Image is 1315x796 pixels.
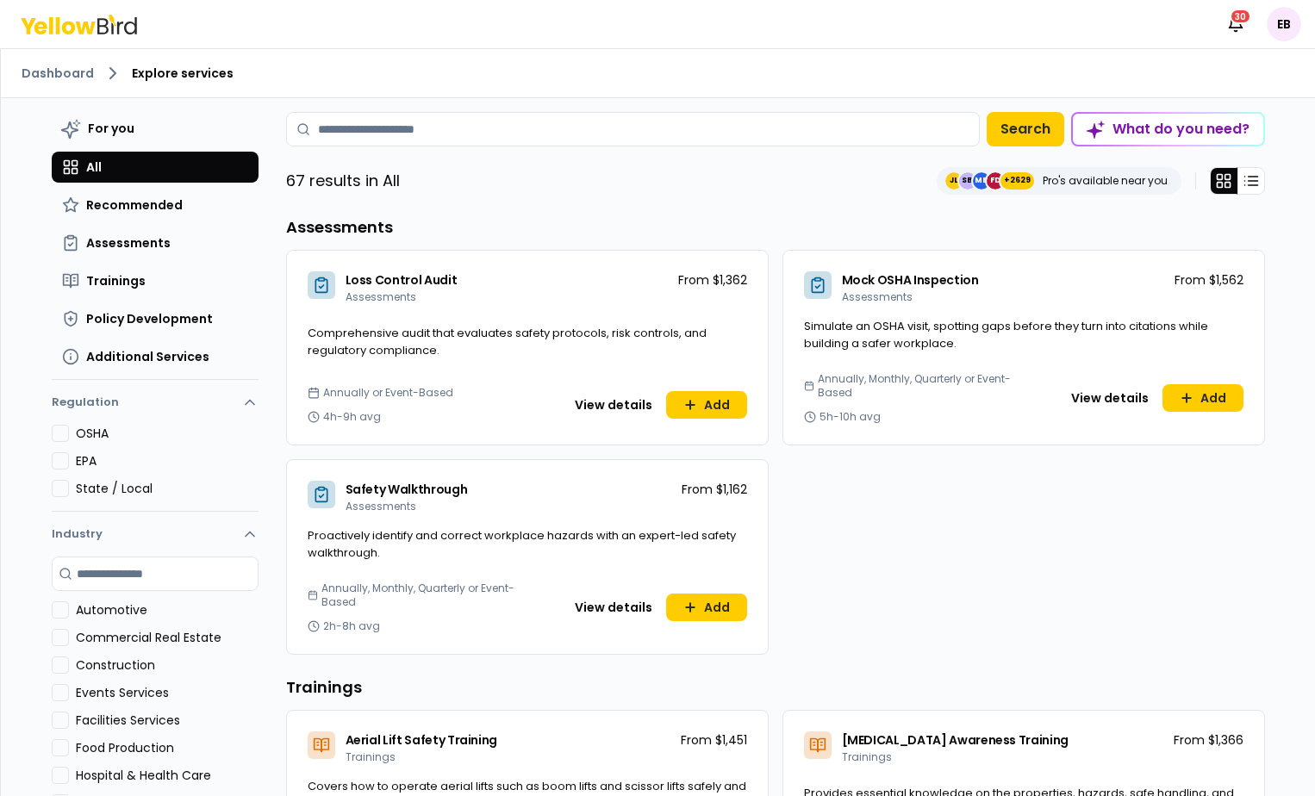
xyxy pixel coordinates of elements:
[346,271,458,289] span: Loss Control Audit
[842,289,913,304] span: Assessments
[86,196,183,214] span: Recommended
[346,481,468,498] span: Safety Walkthrough
[1267,7,1301,41] span: EB
[842,731,1069,749] span: [MEDICAL_DATA] Awareness Training
[842,271,979,289] span: Mock OSHA Inspection
[1175,271,1243,289] p: From $1,562
[1174,731,1243,749] p: From $1,366
[346,289,416,304] span: Assessments
[76,767,259,784] label: Hospital & Health Care
[987,112,1064,146] button: Search
[88,120,134,137] span: For you
[959,172,976,190] span: SB
[323,410,381,424] span: 4h-9h avg
[1061,384,1159,412] button: View details
[86,234,171,252] span: Assessments
[52,152,259,183] button: All
[323,386,453,400] span: Annually or Event-Based
[1004,172,1031,190] span: +2629
[681,731,747,749] p: From $1,451
[1073,114,1263,145] div: What do you need?
[132,65,234,82] span: Explore services
[323,619,380,633] span: 2h-8h avg
[52,512,259,557] button: Industry
[308,325,707,358] span: Comprehensive audit that evaluates safety protocols, risk controls, and regulatory compliance.
[86,159,102,176] span: All
[86,310,213,327] span: Policy Development
[286,215,1265,239] h3: Assessments
[321,581,520,609] span: Annually, Monthly, Quarterly or Event-Based
[76,739,259,756] label: Food Production
[945,172,963,190] span: JL
[76,601,259,619] label: Automotive
[52,112,259,145] button: For you
[76,425,259,442] label: OSHA
[52,303,259,334] button: Policy Development
[973,172,990,190] span: MB
[666,391,747,419] button: Add
[52,387,259,425] button: Regulation
[346,731,498,749] span: Aerial Lift Safety Training
[1162,384,1243,412] button: Add
[52,265,259,296] button: Trainings
[678,271,747,289] p: From $1,362
[666,594,747,621] button: Add
[820,410,881,424] span: 5h-10h avg
[1043,174,1168,188] p: Pro's available near you
[1071,112,1265,146] button: What do you need?
[804,318,1208,351] span: Simulate an OSHA visit, spotting gaps before they turn into citations while building a safer work...
[52,341,259,372] button: Additional Services
[76,452,259,470] label: EPA
[22,63,1294,84] nav: breadcrumb
[76,712,259,729] label: Facilities Services
[564,594,663,621] button: View details
[842,749,892,764] span: Trainings
[76,656,259,674] label: Construction
[346,499,416,513] span: Assessments
[52,425,259,511] div: Regulation
[346,749,396,764] span: Trainings
[818,372,1017,400] span: Annually, Monthly, Quarterly or Event-Based
[76,684,259,701] label: Events Services
[52,190,259,221] button: Recommended
[22,65,94,82] a: Dashboard
[76,629,259,646] label: Commercial Real Estate
[86,272,146,289] span: Trainings
[308,527,736,561] span: Proactively identify and correct workplace hazards with an expert-led safety walkthrough.
[76,480,259,497] label: State / Local
[987,172,1004,190] span: FD
[52,227,259,258] button: Assessments
[682,481,747,498] p: From $1,162
[1218,7,1253,41] button: 30
[1230,9,1251,24] div: 30
[286,675,1265,700] h3: Trainings
[86,348,209,365] span: Additional Services
[564,391,663,419] button: View details
[286,169,400,193] p: 67 results in All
